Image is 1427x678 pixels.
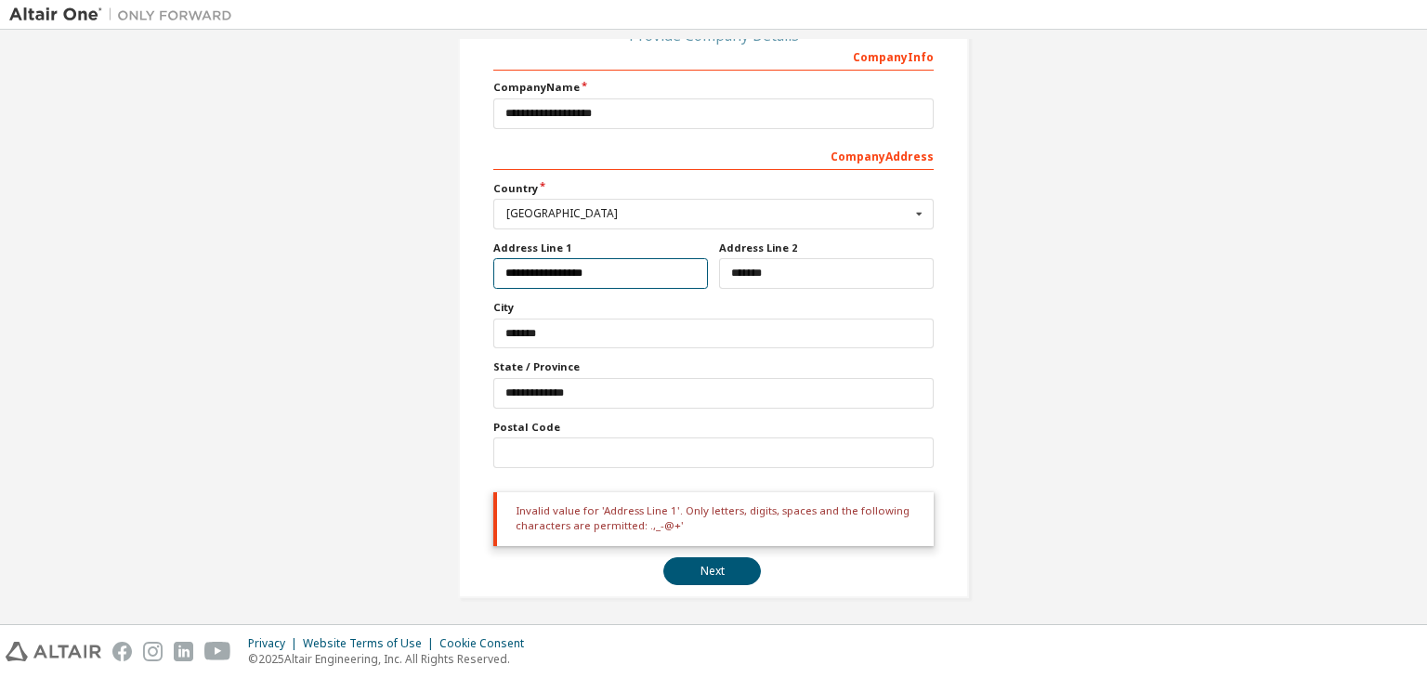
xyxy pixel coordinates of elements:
[439,636,535,651] div: Cookie Consent
[204,642,231,661] img: youtube.svg
[493,420,934,435] label: Postal Code
[493,181,934,196] label: Country
[9,6,242,24] img: Altair One
[493,140,934,170] div: Company Address
[719,241,934,255] label: Address Line 2
[493,300,934,315] label: City
[248,651,535,667] p: © 2025 Altair Engineering, Inc. All Rights Reserved.
[493,359,934,374] label: State / Province
[663,557,761,585] button: Next
[493,30,934,41] div: Provide Company Details
[493,492,934,547] div: Invalid value for 'Address Line 1'. Only letters, digits, spaces and the following characters are...
[143,642,163,661] img: instagram.svg
[493,241,708,255] label: Address Line 1
[493,41,934,71] div: Company Info
[174,642,193,661] img: linkedin.svg
[493,80,934,95] label: Company Name
[248,636,303,651] div: Privacy
[6,642,101,661] img: altair_logo.svg
[303,636,439,651] div: Website Terms of Use
[112,642,132,661] img: facebook.svg
[506,208,910,219] div: [GEOGRAPHIC_DATA]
